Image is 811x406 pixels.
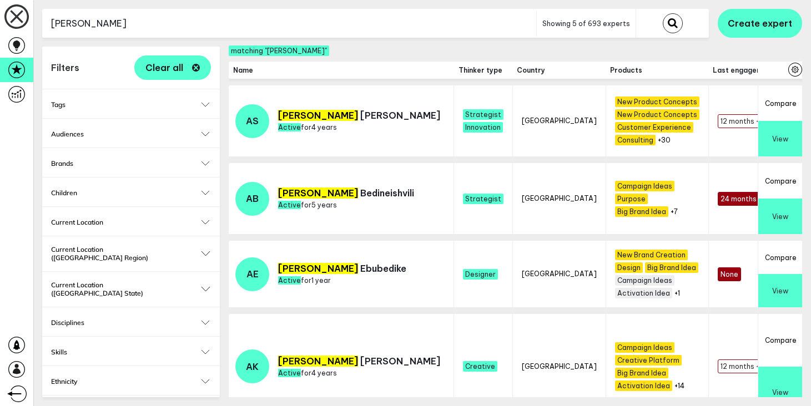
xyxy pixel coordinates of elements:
[278,123,301,131] span: Active
[758,314,802,367] button: Compare
[278,187,414,199] p: Bedineishvili
[758,85,802,121] button: Compare
[51,159,211,168] button: Brands
[246,193,259,204] span: AB
[229,45,329,56] span: matching "anna"
[522,270,597,278] span: [GEOGRAPHIC_DATA]
[517,66,601,74] span: Country
[542,19,630,28] span: Showing 5 of 693 experts
[278,356,358,367] mark: [PERSON_NAME]
[51,377,211,385] button: Ethnicity
[522,362,597,371] span: [GEOGRAPHIC_DATA]
[463,361,497,372] span: Creative
[758,199,802,234] button: View
[233,66,450,74] span: Name
[615,181,674,191] span: Campaign Ideas
[658,136,671,144] button: +30
[758,121,802,156] button: View
[278,356,440,367] p: [PERSON_NAME]
[671,207,678,216] button: +7
[758,241,802,274] button: Compare
[246,361,259,372] span: AK
[145,63,183,72] span: Clear all
[463,122,503,133] span: Innovation
[615,355,682,366] span: Creative Platform
[278,276,331,285] span: for 1 year
[615,380,672,391] span: Activation Idea
[615,194,648,204] span: Purpose
[615,262,643,273] span: Design
[615,206,668,217] span: Big Brand Idea
[610,66,704,74] span: Products
[615,97,699,107] span: New Product Concepts
[718,9,802,38] button: Create expert
[463,269,498,280] span: Designer
[718,359,762,373] span: 12 months +
[42,10,536,37] input: Search for name, tags and keywords here...
[278,110,440,121] p: [PERSON_NAME]
[278,201,337,209] span: for 5 years
[51,62,79,73] h1: Filters
[51,281,211,297] button: Current Location ([GEOGRAPHIC_DATA] State)
[615,250,688,260] span: New Brand Creation
[615,342,674,353] span: Campaign Ideas
[51,100,211,109] button: Tags
[278,110,358,121] mark: [PERSON_NAME]
[51,318,211,327] button: Disciplines
[615,122,693,133] span: Customer Experience
[51,130,211,138] button: Audiences
[713,66,774,74] span: Last engagement
[459,66,508,74] span: Thinker type
[615,368,668,378] span: Big Brand Idea
[278,263,406,274] p: Ebubedike
[463,109,503,120] span: Strategist
[278,201,301,209] span: Active
[615,109,699,120] span: New Product Concepts
[51,218,211,226] button: Current Location
[278,276,301,285] span: Active
[615,135,656,145] span: Consulting
[278,123,337,131] span: for 4 years
[246,268,259,280] span: AE
[728,18,792,29] span: Create expert
[758,163,802,199] button: Compare
[674,382,684,390] button: +14
[718,192,764,206] span: 24 months +
[615,288,672,298] span: Activation Idea
[758,274,802,307] button: View
[718,114,762,128] span: 12 months +
[522,194,597,202] span: [GEOGRAPHIC_DATA]
[278,187,358,199] mark: [PERSON_NAME]
[278,369,337,377] span: for 4 years
[278,263,358,274] mark: [PERSON_NAME]
[674,289,680,297] button: +1
[645,262,698,273] span: Big Brand Idea
[718,267,741,281] span: None
[278,369,301,377] span: Active
[615,275,674,286] span: Campaign Ideas
[246,115,259,126] span: AS
[463,194,503,204] span: Strategist
[134,55,211,80] button: Clear all
[51,189,211,197] button: Children
[51,245,211,262] button: Current Location ([GEOGRAPHIC_DATA] Region)
[51,348,211,356] button: Skills
[522,116,597,125] span: [GEOGRAPHIC_DATA]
